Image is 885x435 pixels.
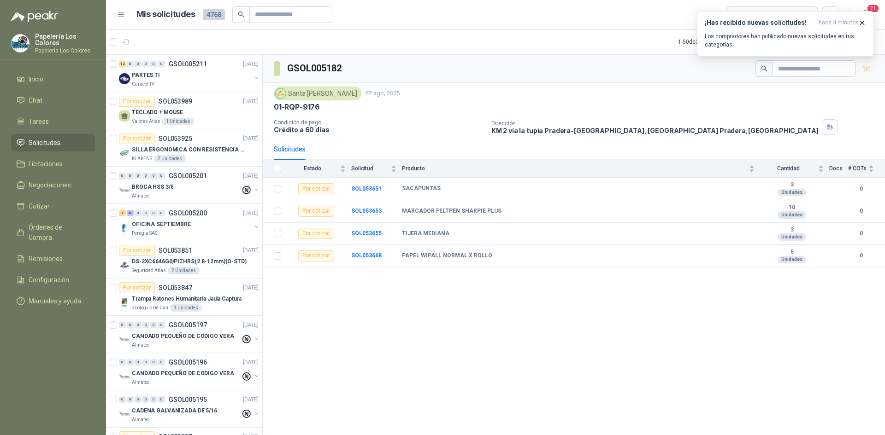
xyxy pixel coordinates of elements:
p: SOL053989 [159,98,192,104]
div: Solicitudes [274,144,306,154]
div: 0 [142,173,149,179]
b: PAPEL WIPALL NORMAL X ROLLO [402,252,492,260]
p: Almatec [132,379,149,386]
div: 0 [150,396,157,403]
p: SOL053851 [159,247,192,254]
button: ¡Has recibido nuevas solicitudes!hace 4 minutos Los compradores han publicado nuevas solicitudes ... [697,11,874,57]
img: Company Logo [119,334,130,345]
a: 1 40 0 0 0 0 GSOL005200[DATE] Company LogoOFICINA SEPTIEMBREPerugia SAS [119,208,260,237]
p: GSOL005196 [169,359,207,365]
div: 12 [119,61,126,67]
img: Logo peakr [11,11,58,22]
div: Por cotizar [119,133,155,144]
p: 27 ago, 2025 [365,89,400,98]
b: TIJERA MEDIANA [402,230,449,238]
div: Unidades [778,211,806,219]
div: 1 [119,210,126,216]
span: Solicitud [351,165,389,172]
div: 0 [150,61,157,67]
div: 0 [135,173,142,179]
a: SOL053668 [351,252,382,259]
div: 0 [135,61,142,67]
p: CADENA GALVANIZADA DE 5/16 [132,406,217,415]
span: Chat [29,95,42,105]
img: Company Logo [119,148,130,159]
div: 0 [158,359,165,365]
div: Por cotizar [298,250,334,261]
p: Caracol TV [132,81,154,88]
div: 0 [135,210,142,216]
a: Órdenes de Compra [11,219,95,246]
img: Company Logo [12,35,29,52]
span: Producto [402,165,747,172]
p: GSOL005195 [169,396,207,403]
div: 0 [142,61,149,67]
b: 0 [848,207,874,215]
h1: Mis solicitudes [136,8,195,21]
p: Zoologico De Cali [132,304,168,312]
th: Docs [829,160,848,178]
p: Valores Atlas [132,118,160,125]
span: Licitaciones [29,159,63,169]
p: Papelería Los Colores [35,33,95,46]
p: Los compradores han publicado nuevas solicitudes en tus categorías. [705,32,866,49]
a: SOL053651 [351,186,382,192]
b: 3 [760,226,824,234]
a: Remisiones [11,250,95,267]
span: Solicitudes [29,138,60,148]
b: 5 [760,249,824,256]
b: 0 [848,251,874,260]
div: 1 Unidades [162,118,194,125]
p: CANDADO PEQUEÑO DE CODIGO VERA [132,369,234,378]
p: Papeleria Los Colores [35,48,95,53]
span: 4768 [203,9,225,20]
span: Negociaciones [29,180,71,190]
p: SOL053925 [159,135,192,142]
span: 21 [867,4,879,13]
a: SOL053655 [351,230,382,237]
span: Inicio [29,74,43,84]
p: GSOL005201 [169,173,207,179]
div: Todas [732,10,751,20]
b: 10 [760,204,824,211]
span: Configuración [29,275,69,285]
p: BROCA HSS 3/8 [132,183,173,191]
div: 0 [119,173,126,179]
img: Company Logo [119,371,130,383]
th: Solicitud [351,160,402,178]
p: [DATE] [243,60,259,69]
a: 0 0 0 0 0 0 GSOL005195[DATE] Company LogoCADENA GALVANIZADA DE 5/16Almatec [119,394,260,423]
p: Trampa Ratones Humanitaria Jaula Captura [132,295,242,303]
h3: GSOL005182 [287,61,343,75]
p: SOL053847 [159,284,192,291]
p: Perugia SAS [132,230,157,237]
div: 0 [150,322,157,328]
p: [DATE] [243,395,259,404]
div: 0 [142,396,149,403]
a: Por cotizarSOL053851[DATE] Company LogoDS-2XC6646G0/PIZHRS(2.8-12mm)(O-STD)Seguridad Atlas2 Unidades [106,241,262,278]
a: 0 0 0 0 0 0 GSOL005201[DATE] Company LogoBROCA HSS 3/8Almatec [119,170,260,200]
div: 2 Unidades [154,155,186,162]
div: 0 [142,322,149,328]
p: [DATE] [243,134,259,143]
p: GSOL005197 [169,322,207,328]
p: [DATE] [243,97,259,106]
div: Unidades [778,256,806,263]
span: # COTs [848,165,867,172]
a: Negociaciones [11,176,95,194]
a: 0 0 0 0 0 0 GSOL005196[DATE] Company LogoCANDADO PEQUEÑO DE CODIGO VERAAlmatec [119,357,260,386]
div: Por cotizar [298,183,334,194]
a: Licitaciones [11,155,95,173]
div: 0 [158,210,165,216]
p: Dirección [491,120,819,127]
div: 0 [127,322,134,328]
div: Unidades [778,189,806,196]
div: 0 [135,359,142,365]
div: 0 [127,396,134,403]
div: 0 [142,210,149,216]
span: Estado [287,165,338,172]
div: 0 [150,173,157,179]
th: Cantidad [760,160,829,178]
